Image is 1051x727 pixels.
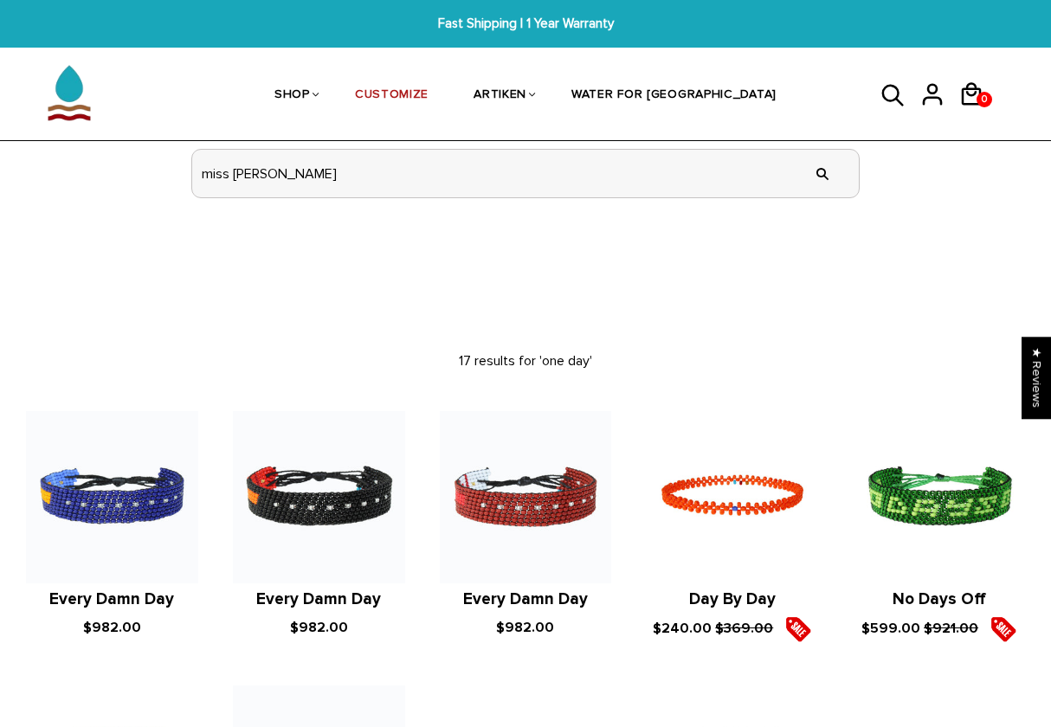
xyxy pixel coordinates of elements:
[785,616,811,642] img: sale5.png
[355,50,429,142] a: CUSTOMIZE
[49,589,174,609] a: Every Damn Day
[26,297,61,312] a: Home
[958,113,997,115] a: 0
[861,620,920,637] span: $599.00
[192,150,859,197] input: header search
[805,141,840,206] input: Search
[571,50,777,142] a: WATER FOR [GEOGRAPHIC_DATA]
[463,589,588,609] a: Every Damn Day
[689,589,776,609] a: Day By Day
[72,297,113,312] span: Search
[496,619,554,636] span: $982.00
[326,14,725,34] span: Fast Shipping | 1 Year Warranty
[715,620,773,637] s: $369.00
[924,620,978,637] s: $921.00
[990,616,1016,642] img: sale5.png
[256,589,381,609] a: Every Damn Day
[274,50,310,142] a: SHOP
[653,620,712,637] span: $240.00
[893,589,986,609] a: No Days Off
[474,50,526,142] a: ARTIKEN
[64,297,68,312] span: /
[1022,337,1051,419] div: Click to open Judge.me floating reviews tab
[290,619,348,636] span: $982.00
[83,619,141,636] span: $982.00
[26,350,1025,372] p: 17 results for 'one day'
[977,87,991,112] span: 0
